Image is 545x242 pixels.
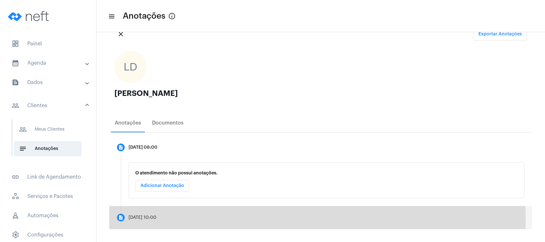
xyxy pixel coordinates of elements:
[6,169,90,185] span: Link de Agendamento
[12,59,19,67] mat-icon: sidenav icon
[129,215,156,220] div: [DATE] 10:00
[12,59,86,67] mat-panel-title: Agenda
[114,89,527,97] div: [PERSON_NAME]
[4,75,96,90] mat-expansion-panel-header: sidenav iconDados
[115,120,141,126] div: Anotações
[5,3,53,29] img: logo-neft-novo-2.png
[12,102,19,109] mat-icon: sidenav icon
[4,116,96,165] div: sidenav iconClientes
[12,102,86,109] mat-panel-title: Clientes
[129,145,157,150] div: [DATE] 08:00
[117,30,125,38] mat-icon: close
[118,145,123,150] mat-icon: description
[135,171,518,175] p: O atendimento não possui anotações.
[12,79,19,86] mat-icon: sidenav icon
[14,122,82,137] span: Meus Clientes
[14,141,82,156] span: Anotações
[6,36,90,51] span: Painel
[152,120,183,126] div: Documentos
[12,40,19,48] span: sidenav icon
[135,180,189,191] button: Adicionar Anotação
[12,192,19,200] span: sidenav icon
[140,183,184,188] span: Adicionar Anotação
[123,11,165,21] span: Anotações
[19,145,27,153] mat-icon: sidenav icon
[114,51,147,83] div: LD
[12,212,19,219] span: sidenav icon
[6,189,90,204] span: Serviços e Pacotes
[19,126,27,133] mat-icon: sidenav icon
[168,12,176,20] mat-icon: info_outlined
[4,95,96,116] mat-expansion-panel-header: sidenav iconClientes
[12,173,19,181] mat-icon: sidenav icon
[473,28,527,41] button: Exportar Anotações
[478,32,522,36] span: Exportar Anotações
[12,231,19,239] span: sidenav icon
[12,79,86,86] mat-panel-title: Dados
[108,13,114,20] mat-icon: sidenav icon
[118,215,123,220] mat-icon: description
[4,55,96,71] mat-expansion-panel-header: sidenav iconAgenda
[6,208,90,223] span: Automações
